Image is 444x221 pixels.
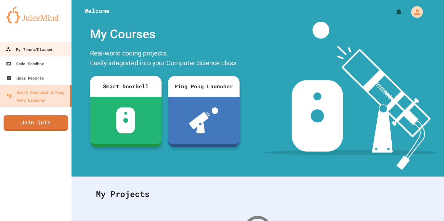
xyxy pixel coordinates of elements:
[90,76,162,97] div: Smart Doorbell
[168,76,240,97] div: Ping Pong Launcher
[4,115,68,131] a: Join Quiz
[383,6,404,18] div: My Notifications
[6,45,53,54] div: My Teams/Classes
[7,88,68,104] div: Smart Doorbell & Ping Pong Launcher
[7,6,65,23] img: logo-orange.svg
[6,60,44,68] div: Code Sandbox
[87,47,243,71] div: Real-world coding projects. Easily integrated into your Computer Science class.
[7,74,44,82] div: Quiz Reports
[87,22,243,47] div: My Courses
[189,107,218,133] img: ppl-with-ball.png
[89,181,426,207] div: My Projects
[116,107,135,133] img: sdb-white.svg
[404,5,424,19] div: My Account
[264,22,438,170] img: banner-image-my-projects.png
